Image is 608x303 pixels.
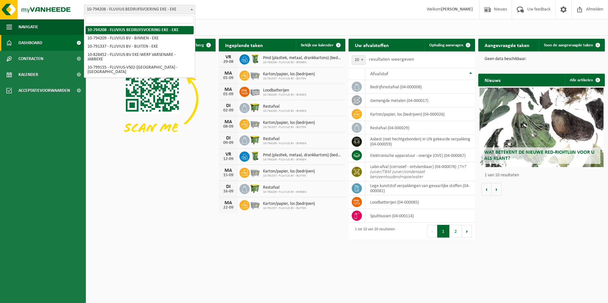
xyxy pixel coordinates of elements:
span: Acceptatievoorwaarden [18,83,70,98]
a: Bekijk uw kalender [296,39,345,51]
a: Alle artikelen [565,74,604,86]
div: 09-09 [222,141,235,145]
button: Vorige [481,183,492,196]
div: MA [222,168,235,173]
div: DI [222,136,235,141]
h2: Uw afvalstoffen [349,39,395,51]
span: 10-791337 - FLUVIUS BV - BUITEN [263,77,315,81]
div: VR [222,152,235,157]
img: WB-2500-GAL-GY-01 [250,199,260,210]
span: 10 [352,55,366,65]
div: VR [222,55,235,60]
h2: Nieuws [478,74,507,86]
h2: Aangevraagde taken [478,39,536,51]
button: Volgende [492,183,501,196]
td: restafval (04-000029) [365,121,475,135]
td: spuitbussen (04-000114) [365,209,475,223]
div: MA [222,71,235,76]
div: 01-09 [222,92,235,97]
span: Verberg [190,43,204,47]
span: 10-794209 - FLUVIUS BV - BINNEN [263,61,342,64]
i: THT zuiver/TBM zuiver/condensaat benzeenhoudend+spoelwater [370,165,466,179]
span: Ophaling aanvragen [429,43,463,47]
li: 10-791337 - FLUVIUS BV - BUITEN - EKE [86,43,194,51]
td: asbest (niet hechtgebonden) in UN gekeurde verpakking (04-000059) [365,135,475,149]
div: 15-09 [222,173,235,178]
span: Afvalstof [370,71,388,77]
li: 10-794209 - FLUVIUS BV - BINNEN - EKE [86,34,194,43]
div: 1 tot 10 van 20 resultaten [352,224,395,238]
img: WB-2500-GAL-GY-01 [250,70,260,80]
td: gemengde metalen (04-000017) [365,94,475,107]
span: Restafval [263,185,306,190]
div: MA [222,200,235,205]
span: Toon de aangevraagde taken [544,43,593,47]
strong: [PERSON_NAME] [441,7,473,12]
td: loodbatterijen (04-000085) [365,195,475,209]
img: Download de VHEPlus App [89,51,216,146]
li: 10-799155 - FLUVIUS-VS02-[GEOGRAPHIC_DATA] - [GEOGRAPHIC_DATA] [86,64,194,76]
div: 29-08 [222,60,235,64]
a: Ophaling aanvragen [424,39,474,51]
img: WB-2500-GAL-GY-01 [250,167,260,178]
span: Karton/papier, los (bedrijven) [263,120,315,125]
p: 1 van 10 resultaten [485,173,602,178]
div: 22-09 [222,205,235,210]
button: Previous [427,225,437,238]
button: 2 [450,225,462,238]
img: WB-0240-HPE-GN-50 [250,53,260,64]
span: Pmd (plastiek, metaal, drankkartons) (bedrijven) [263,56,342,61]
span: 10-791337 - FLUVIUS BV - BUITEN [263,125,315,129]
td: elektronische apparatuur - overige (OVE) (04-000067) [365,149,475,162]
div: MA [222,119,235,125]
img: WB-1100-HPE-GN-50 [250,102,260,113]
span: Restafval [263,137,306,142]
p: Geen data beschikbaar. [485,57,598,61]
div: DI [222,184,235,189]
span: 10-791337 - FLUVIUS BV - BUITEN [263,174,315,178]
img: WB-1100-HPE-GN-50 [250,183,260,194]
li: 10-794208 - FLUVIUS BEDRIJFSVOERING EKE - EKE [86,26,194,34]
div: 01-09 [222,76,235,80]
span: Karton/papier, los (bedrijven) [263,169,315,174]
button: 1 [437,225,450,238]
td: bedrijfsrestafval (04-000008) [365,80,475,94]
span: Karton/papier, los (bedrijven) [263,201,315,206]
div: MA [222,87,235,92]
td: karton/papier, los (bedrijven) (04-000026) [365,107,475,121]
span: Bekijk uw kalender [301,43,334,47]
a: Wat betekent de nieuwe RED-richtlijn voor u als klant? [480,88,604,167]
div: 16-09 [222,189,235,194]
span: 10-794208 - FLUVIUS BEDRIJFSVOERING EKE - EKE [84,5,195,14]
span: 10-794209 - FLUVIUS BV - BINNEN [263,190,306,194]
span: 10-791337 - FLUVIUS BV - BUITEN [263,206,315,210]
td: lege kunststof verpakkingen van gevaarlijke stoffen (04-000081) [365,181,475,195]
span: Pmd (plastiek, metaal, drankkartons) (bedrijven) [263,153,342,158]
span: Dashboard [18,35,42,51]
a: Toon de aangevraagde taken [539,39,604,51]
img: WB-0240-HPE-GN-50 [250,151,260,161]
h2: Ingeplande taken [219,39,269,51]
span: Navigatie [18,19,38,35]
span: Restafval [263,104,306,109]
span: Karton/papier, los (bedrijven) [263,72,315,77]
span: Contracten [18,51,43,67]
span: 10-794209 - FLUVIUS BV - BINNEN [263,109,306,113]
li: 10-828452 - FLUVIUS-BV EKE-WERF VARSENARE - JABBEKE [86,51,194,64]
td: labo-afval (corrosief - ontvlambaar) (04-000078) | [365,162,475,181]
span: Kalender [18,67,38,83]
button: Next [462,225,472,238]
img: WB-1100-HPE-GN-50 [250,134,260,145]
span: 10-794209 - FLUVIUS BV - BINNEN [263,93,306,97]
div: 02-09 [222,108,235,113]
div: 08-09 [222,125,235,129]
img: WB-2500-GAL-GY-01 [250,118,260,129]
img: PB-LB-0680-HPE-GY-01 [250,86,260,97]
span: 10 [352,56,365,64]
span: Loodbatterijen [263,88,306,93]
div: 12-09 [222,157,235,161]
div: DI [222,103,235,108]
label: resultaten weergeven [369,57,414,62]
span: 10-794209 - FLUVIUS BV - BINNEN [263,158,342,162]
